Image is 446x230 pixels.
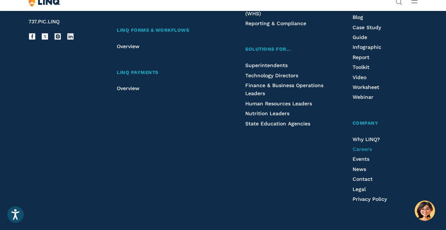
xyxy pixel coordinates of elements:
a: Infographic [353,44,381,50]
a: Overview [117,43,139,49]
a: LINQ Forms & Workflows [117,27,216,34]
a: State Education Agencies [245,121,310,126]
a: Technology Directors [245,73,298,78]
span: LINQ Forms & Workflows [117,27,189,33]
button: Hello, have a question? Let’s chat. [415,200,435,221]
a: Instagram [54,33,61,40]
a: Reporting & Compliance [245,20,306,26]
a: Report [353,54,369,60]
a: Careers [353,146,372,152]
a: Case Study [353,24,381,30]
a: News [353,166,366,172]
a: Facebook [28,33,36,40]
span: 737.PIC.LINQ [28,19,59,24]
a: Why LINQ? [353,136,380,142]
a: Video [353,74,366,80]
a: X [41,33,49,40]
a: Company [353,120,418,127]
a: Finance & Business Operations Leaders [245,82,323,96]
a: LINQ Payments [117,69,216,77]
a: Blog [353,14,363,20]
a: Human Resources Leaders [245,101,312,106]
a: Toolkit [353,64,369,70]
a: Superintendents [245,62,288,68]
span: LINQ Payments [117,70,158,75]
a: Nutrition Leaders [245,110,289,116]
a: Legal [353,186,366,192]
a: Events [353,156,369,162]
a: Guide [353,34,367,40]
a: Warehouse Management (WHS) [245,2,307,16]
span: Company [353,120,378,126]
a: Overview [117,85,139,91]
a: Webinar [353,94,373,100]
a: Worksheet [353,84,379,90]
a: LinkedIn [67,33,74,40]
a: Privacy Policy [353,196,387,202]
a: Contact [353,176,373,182]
